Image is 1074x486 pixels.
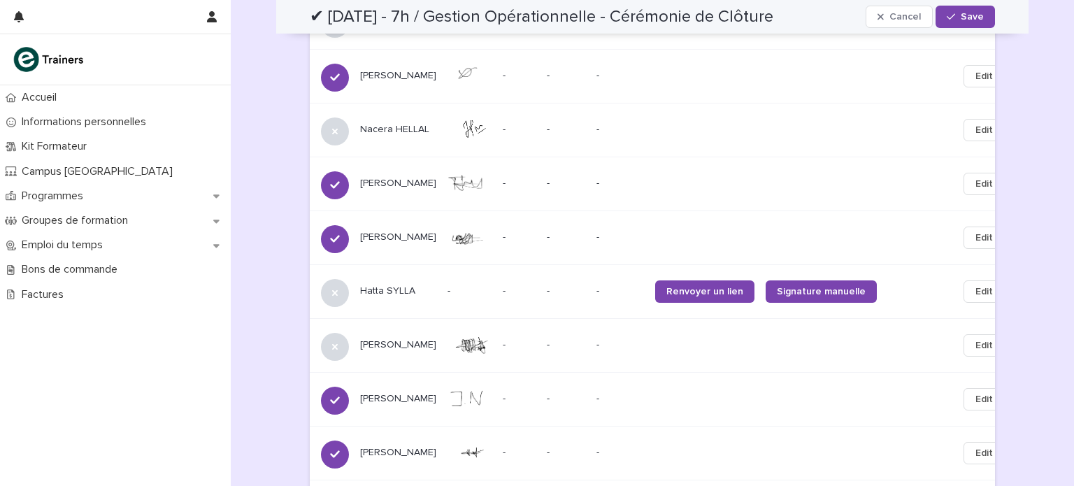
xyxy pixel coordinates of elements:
p: - [503,390,508,405]
p: Emploi du temps [16,238,114,252]
p: - [503,336,508,351]
span: Edit [975,69,993,83]
p: - [503,175,508,190]
p: Groupes de formation [16,214,139,227]
p: Kit Formateur [16,140,98,153]
span: Edit [975,446,993,460]
p: - [547,339,585,351]
p: Factures [16,288,75,301]
p: [PERSON_NAME] [360,339,436,351]
span: Edit [975,177,993,191]
p: Hatta SYLLA [360,285,436,297]
button: Save [936,6,995,28]
span: Edit [975,285,993,299]
span: Edit [975,338,993,352]
button: Edit [964,119,1005,141]
p: - [547,447,585,459]
img: AFHNzPISu3RSmRI28clTkXIkYcTcS3lJjFqhJMgcfcE [447,390,492,409]
button: Edit [964,227,1005,249]
span: Signature manuelle [777,287,866,296]
p: [PERSON_NAME] [360,70,436,82]
p: - [547,178,585,190]
tr: [PERSON_NAME]-- --Edit [310,157,1027,210]
p: - [547,231,585,243]
p: - [503,283,508,297]
tr: [PERSON_NAME]-- --Edit [310,372,1027,426]
img: SfMQbEPAs0TIm9E5tayqqLC6BzkAPyE9m2xEJIDAnXM [447,66,492,85]
span: Save [961,12,984,22]
button: Edit [964,65,1005,87]
tr: [PERSON_NAME]-- --Edit [310,210,1027,264]
p: - [547,285,585,297]
img: BBPRG9COk4gbrtNAYvR1KuWpXV10SdAJWnh1LoY3UDU [447,120,492,139]
p: - [596,178,644,190]
a: Signature manuelle [766,280,877,303]
button: Edit [964,173,1005,195]
span: Edit [975,123,993,137]
p: - [596,447,644,459]
p: - [596,124,644,136]
p: Accueil [16,91,68,104]
p: Informations personnelles [16,115,157,129]
button: Edit [964,334,1005,357]
p: - [596,393,644,405]
p: - [503,121,508,136]
tr: [PERSON_NAME]-- --Edit [310,426,1027,480]
p: - [547,393,585,405]
img: QjPfZHFu4u3qCHLR3f4Uh7u3KUUaHY3NT0gjx0BhvK8 [447,445,492,462]
p: - [596,285,644,297]
button: Edit [964,388,1005,410]
img: St8-FHFapmq15J7TFjwq0sDiwAknyY0zjLDzvpg87mY [447,229,492,246]
p: Bons de commande [16,263,129,276]
tr: Hatta SYLLA--- --Renvoyer un lienSignature manuelleEdit [310,264,1027,318]
p: [PERSON_NAME] [360,178,436,190]
p: Nacera HELLAL [360,124,436,136]
p: Campus [GEOGRAPHIC_DATA] [16,165,184,178]
p: - [547,70,585,82]
h2: ✔ [DATE] - 7h / Gestion Opérationnelle - Cérémonie de Clôture [310,7,773,27]
button: Edit [964,280,1005,303]
p: Programmes [16,190,94,203]
button: Cancel [866,6,933,28]
img: O7RAyinBYZ9QsJsM1JRosj-k-kNAKtklRQyCtnWiZMo [447,337,492,354]
p: - [596,70,644,82]
tr: Nacera HELLAL-- --Edit [310,103,1027,157]
p: - [503,229,508,243]
p: - [503,444,508,459]
p: - [596,339,644,351]
tr: [PERSON_NAME]-- --Edit [310,318,1027,372]
p: - [547,124,585,136]
span: Renvoyer un lien [666,287,743,296]
p: - [596,231,644,243]
button: Edit [964,442,1005,464]
p: - [503,67,508,82]
tr: [PERSON_NAME]-- --Edit [310,49,1027,103]
p: - [447,285,492,297]
a: Renvoyer un lien [655,280,754,303]
p: [PERSON_NAME] [360,231,436,243]
img: K0CqGN7SDeD6s4JG8KQk [11,45,88,73]
img: 8db-cfBS5iPIY_W0N53DhAtWqDgnzZ4bY12FWHvxIs4 [447,175,492,193]
span: Cancel [889,12,921,22]
p: [PERSON_NAME] [360,447,436,459]
p: [PERSON_NAME] [360,393,436,405]
span: Edit [975,231,993,245]
span: Edit [975,392,993,406]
